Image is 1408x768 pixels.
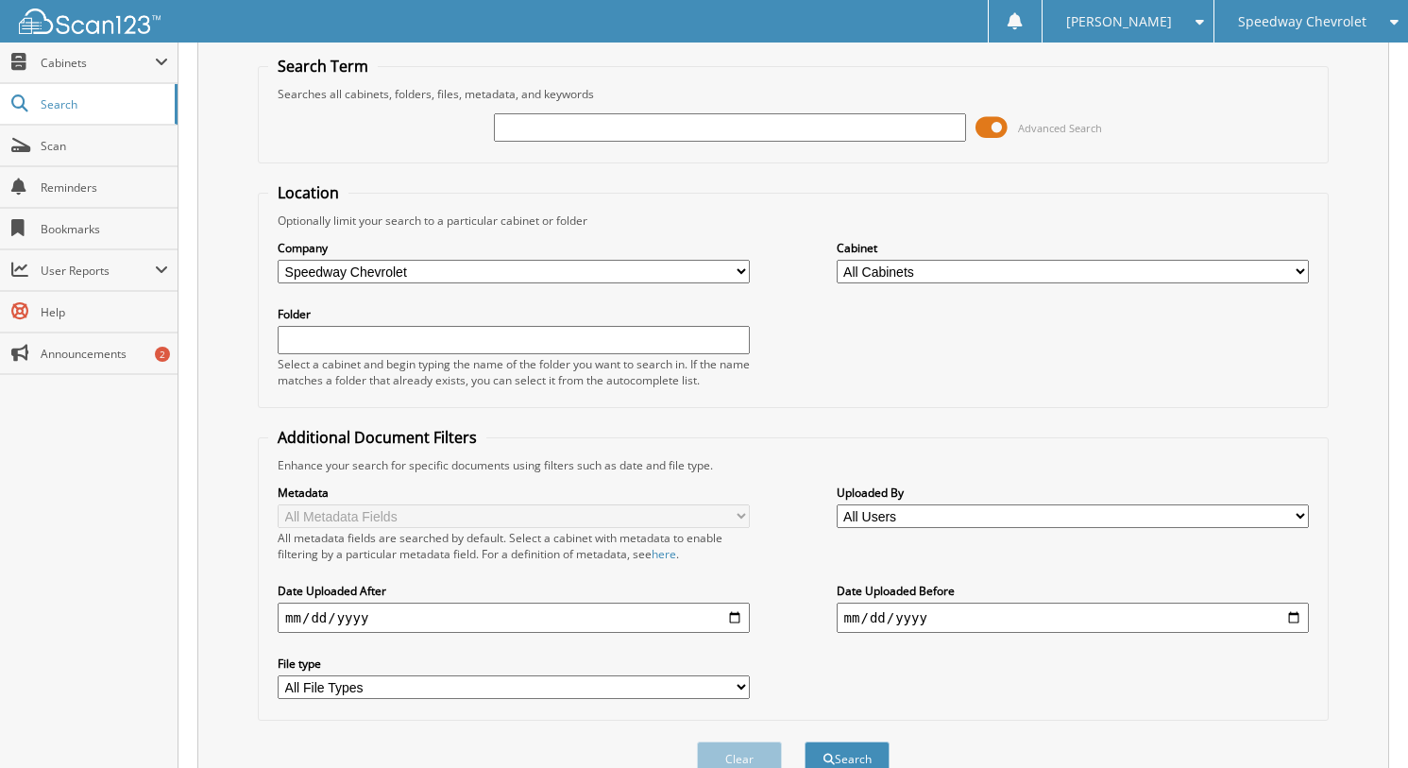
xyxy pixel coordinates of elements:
[1018,121,1102,135] span: Advanced Search
[268,182,348,203] legend: Location
[41,96,165,112] span: Search
[41,55,155,71] span: Cabinets
[268,427,486,448] legend: Additional Document Filters
[278,656,750,672] label: File type
[278,485,750,501] label: Metadata
[278,356,750,388] div: Select a cabinet and begin typing the name of the folder you want to search in. If the name match...
[837,485,1309,501] label: Uploaded By
[278,306,750,322] label: Folder
[268,86,1318,102] div: Searches all cabinets, folders, files, metadata, and keywords
[1238,16,1366,27] span: Speedway Chevrolet
[41,304,168,320] span: Help
[278,530,750,562] div: All metadata fields are searched by default. Select a cabinet with metadata to enable filtering b...
[1066,16,1172,27] span: [PERSON_NAME]
[41,221,168,237] span: Bookmarks
[268,56,378,77] legend: Search Term
[652,546,676,562] a: here
[837,603,1309,633] input: end
[278,583,750,599] label: Date Uploaded After
[268,457,1318,473] div: Enhance your search for specific documents using filters such as date and file type.
[19,9,161,34] img: scan123-logo-white.svg
[41,263,155,279] span: User Reports
[837,240,1309,256] label: Cabinet
[41,346,168,362] span: Announcements
[268,213,1318,229] div: Optionally limit your search to a particular cabinet or folder
[41,138,168,154] span: Scan
[837,583,1309,599] label: Date Uploaded Before
[278,603,750,633] input: start
[41,179,168,196] span: Reminders
[155,347,170,362] div: 2
[278,240,750,256] label: Company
